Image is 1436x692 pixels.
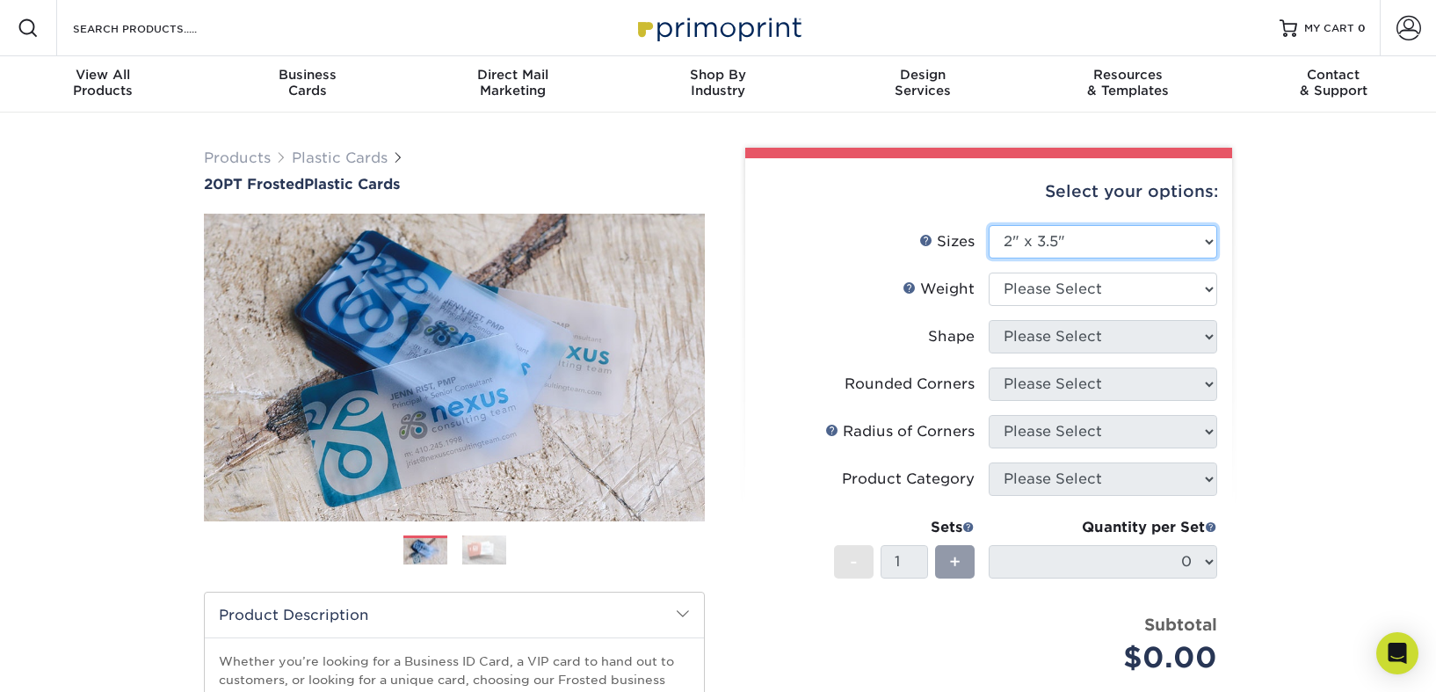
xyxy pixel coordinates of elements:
div: Select your options: [759,158,1218,225]
a: Plastic Cards [292,149,388,166]
span: Design [821,67,1026,83]
img: Primoprint [630,9,806,47]
div: Services [821,67,1026,98]
a: Contact& Support [1231,56,1436,113]
a: 20PT FrostedPlastic Cards [204,176,705,193]
div: Weight [903,279,975,300]
span: Resources [1026,67,1230,83]
h1: Plastic Cards [204,176,705,193]
input: SEARCH PRODUCTS..... [71,18,243,39]
span: + [949,549,961,575]
span: Direct Mail [410,67,615,83]
a: BusinessCards [205,56,410,113]
div: Sets [834,517,975,538]
span: Shop By [615,67,820,83]
div: Cards [205,67,410,98]
div: & Templates [1026,67,1230,98]
a: Products [204,149,271,166]
div: Shape [928,326,975,347]
div: $0.00 [1002,637,1217,679]
span: Business [205,67,410,83]
img: Plastic Cards 02 [462,535,506,565]
div: Sizes [919,231,975,252]
div: Radius of Corners [825,421,975,442]
a: Resources& Templates [1026,56,1230,113]
a: DesignServices [821,56,1026,113]
a: Direct MailMarketing [410,56,615,113]
div: & Support [1231,67,1436,98]
div: Open Intercom Messenger [1376,632,1418,674]
span: MY CART [1304,21,1354,36]
div: Marketing [410,67,615,98]
span: 20PT Frosted [204,176,304,193]
img: 20PT Frosted 01 [204,194,705,541]
strong: Subtotal [1144,615,1217,634]
div: Industry [615,67,820,98]
span: - [850,549,858,575]
span: Contact [1231,67,1436,83]
span: 0 [1358,22,1366,34]
a: Shop ByIndustry [615,56,820,113]
h2: Product Description [205,593,704,637]
div: Quantity per Set [989,517,1217,538]
div: Rounded Corners [845,374,975,395]
div: Product Category [842,469,975,490]
img: Plastic Cards 01 [403,536,447,567]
